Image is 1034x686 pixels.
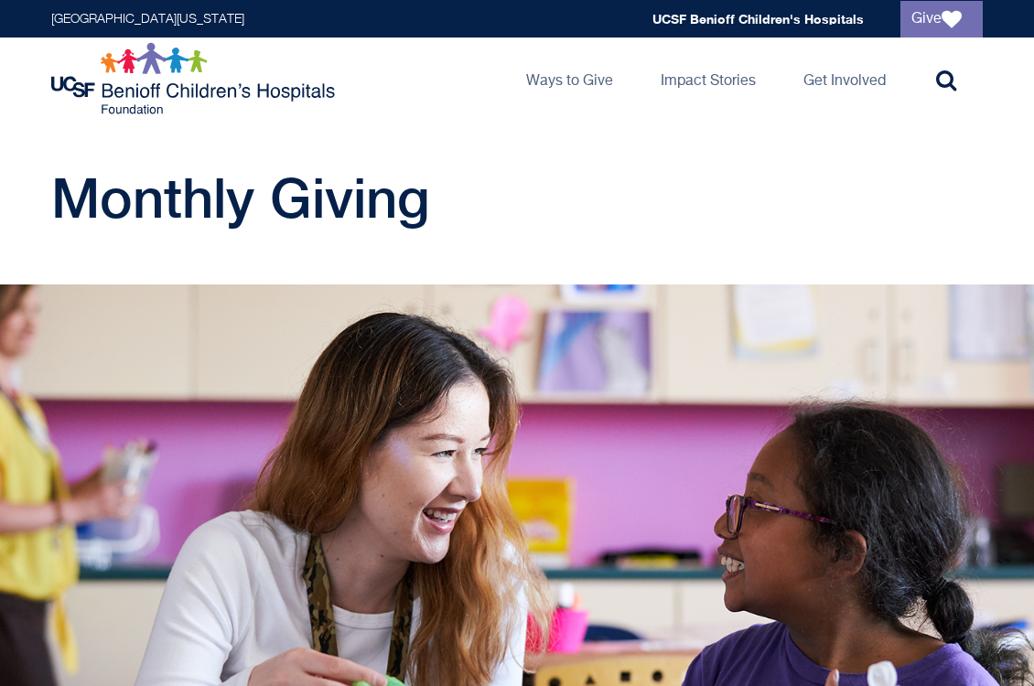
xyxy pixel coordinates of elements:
a: Ways to Give [512,38,628,120]
a: Get Involved [789,38,900,120]
a: [GEOGRAPHIC_DATA][US_STATE] [51,13,244,26]
a: UCSF Benioff Children's Hospitals [652,11,864,27]
img: Logo for UCSF Benioff Children's Hospitals Foundation [51,42,339,115]
a: Impact Stories [646,38,770,120]
span: Monthly Giving [51,166,430,230]
a: Give [900,1,983,38]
